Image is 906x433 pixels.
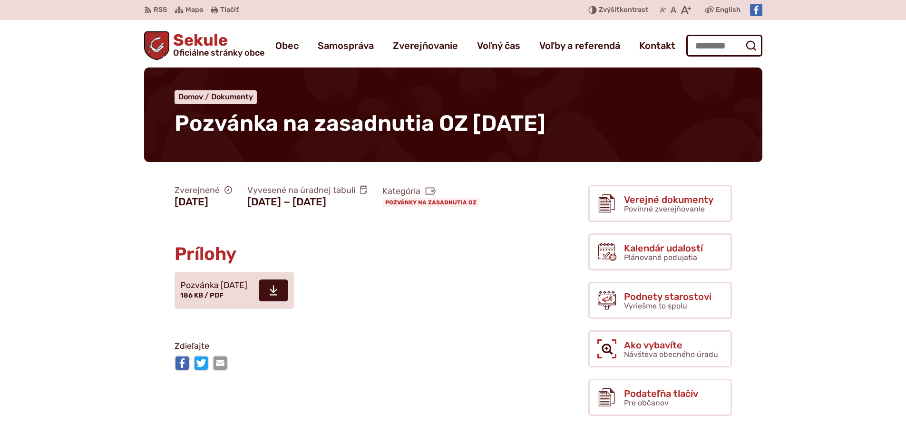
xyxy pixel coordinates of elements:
span: 186 KB / PDF [180,291,224,299]
span: Vyriešme to spolu [624,301,687,310]
img: Prejsť na Facebook stránku [750,4,762,16]
a: Voľby a referendá [539,32,620,59]
span: Pozvánka [DATE] [180,281,247,290]
span: Zvýšiť [599,6,620,14]
span: Povinné zverejňovanie [624,204,705,213]
span: Tlačiť [220,6,239,14]
span: Návšteva obecného úradu [624,350,718,359]
span: Ako vybavíte [624,340,718,350]
a: Kontakt [639,32,675,59]
span: Podateľňa tlačív [624,388,698,399]
a: Dokumenty [211,92,253,101]
span: Sekule [169,32,264,57]
h2: Prílohy [175,244,512,264]
span: Zverejnené [175,185,232,196]
span: Domov [178,92,203,101]
a: Obec [275,32,299,59]
a: Verejné dokumenty Povinné zverejňovanie [588,185,732,222]
figcaption: [DATE] [175,196,232,208]
img: Zdieľať e-mailom [213,356,228,371]
span: English [716,4,740,16]
span: Pozvánka na zasadnutia OZ [DATE] [175,110,546,136]
span: Oficiálne stránky obce [173,48,264,57]
a: Zverejňovanie [393,32,458,59]
figcaption: [DATE] − [DATE] [247,196,368,208]
span: Verejné dokumenty [624,194,713,205]
span: Plánované podujatia [624,253,697,262]
a: Samospráva [318,32,374,59]
span: Vyvesené na úradnej tabuli [247,185,368,196]
a: English [714,4,742,16]
span: Podnety starostovi [624,291,711,302]
a: Podateľňa tlačív Pre občanov [588,379,732,416]
span: Kategória [382,186,483,197]
span: kontrast [599,6,648,14]
span: RSS [154,4,167,16]
a: Podnety starostovi Vyriešme to spolu [588,282,732,319]
span: Pre občanov [624,398,669,407]
a: Pozvánka [DATE] 186 KB / PDF [175,272,294,309]
img: Prejsť na domovskú stránku [144,31,170,60]
a: Pozvánky na zasadnutia OZ [382,198,479,207]
a: Domov [178,92,211,101]
img: Zdieľať na Facebooku [175,356,190,371]
span: Mapa [185,4,203,16]
span: Kalendár udalostí [624,243,703,253]
a: Ako vybavíte Návšteva obecného úradu [588,330,732,367]
p: Zdieľajte [175,339,512,354]
a: Kalendár udalostí Plánované podujatia [588,233,732,270]
a: Logo Sekule, prejsť na domovskú stránku. [144,31,265,60]
a: Voľný čas [477,32,520,59]
img: Zdieľať na Twitteri [194,356,209,371]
